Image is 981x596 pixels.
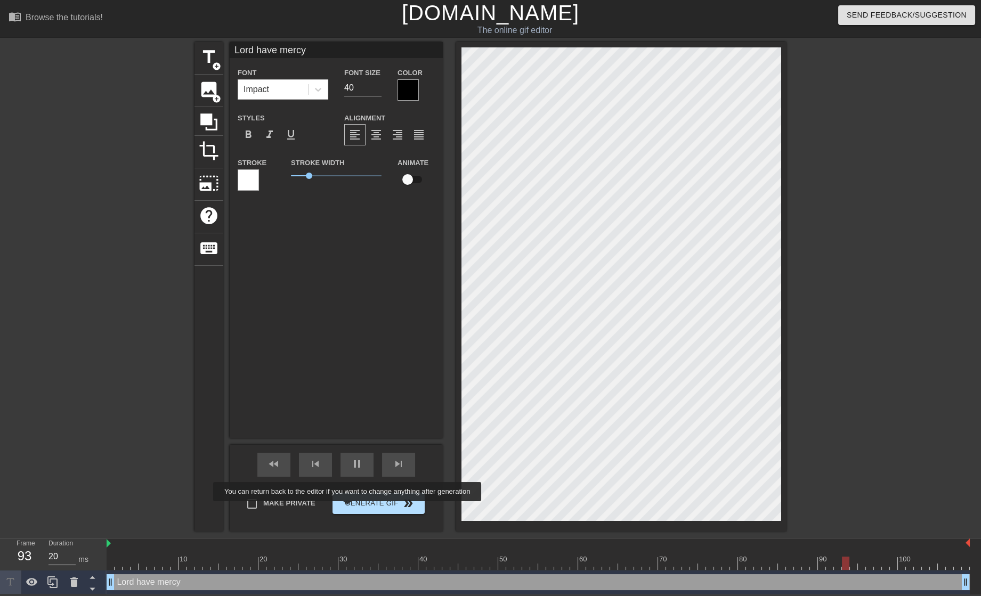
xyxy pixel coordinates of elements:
[960,577,971,587] span: drag_handle
[212,62,221,71] span: add_circle
[333,24,698,37] div: The online gif editor
[499,554,509,565] div: 50
[402,1,579,25] a: [DOMAIN_NAME]
[199,79,219,100] span: image
[199,141,219,161] span: crop
[105,577,116,587] span: drag_handle
[659,554,669,565] div: 70
[238,68,256,78] label: Font
[78,554,88,565] div: ms
[344,68,380,78] label: Font Size
[263,128,276,141] span: format_italic
[199,47,219,67] span: title
[819,554,829,565] div: 90
[9,10,103,27] a: Browse the tutorials!
[180,554,189,565] div: 10
[244,83,269,96] div: Impact
[199,173,219,193] span: photo_size_select_large
[344,113,385,124] label: Alignment
[337,497,420,510] span: Generate Gif
[199,206,219,226] span: help
[291,158,344,168] label: Stroke Width
[285,128,297,141] span: format_underline
[309,458,322,470] span: skip_previous
[899,554,912,565] div: 100
[351,458,363,470] span: pause
[339,554,349,565] div: 30
[412,128,425,141] span: format_align_justify
[199,238,219,258] span: keyboard
[267,458,280,470] span: fast_rewind
[9,10,21,23] span: menu_book
[370,128,383,141] span: format_align_center
[238,158,266,168] label: Stroke
[391,128,404,141] span: format_align_right
[348,128,361,141] span: format_align_left
[398,158,428,168] label: Animate
[398,68,423,78] label: Color
[48,541,73,547] label: Duration
[212,94,221,103] span: add_circle
[9,538,40,569] div: Frame
[838,5,975,25] button: Send Feedback/Suggestion
[847,9,967,22] span: Send Feedback/Suggestion
[238,113,265,124] label: Styles
[739,554,749,565] div: 80
[17,546,33,566] div: 93
[333,493,425,514] button: Generate Gif
[242,128,255,141] span: format_bold
[402,497,415,510] span: double_arrow
[263,498,315,509] span: Make Private
[392,458,405,470] span: skip_next
[579,554,589,565] div: 60
[26,13,103,22] div: Browse the tutorials!
[419,554,429,565] div: 40
[260,554,269,565] div: 20
[966,538,970,547] img: bound-end.png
